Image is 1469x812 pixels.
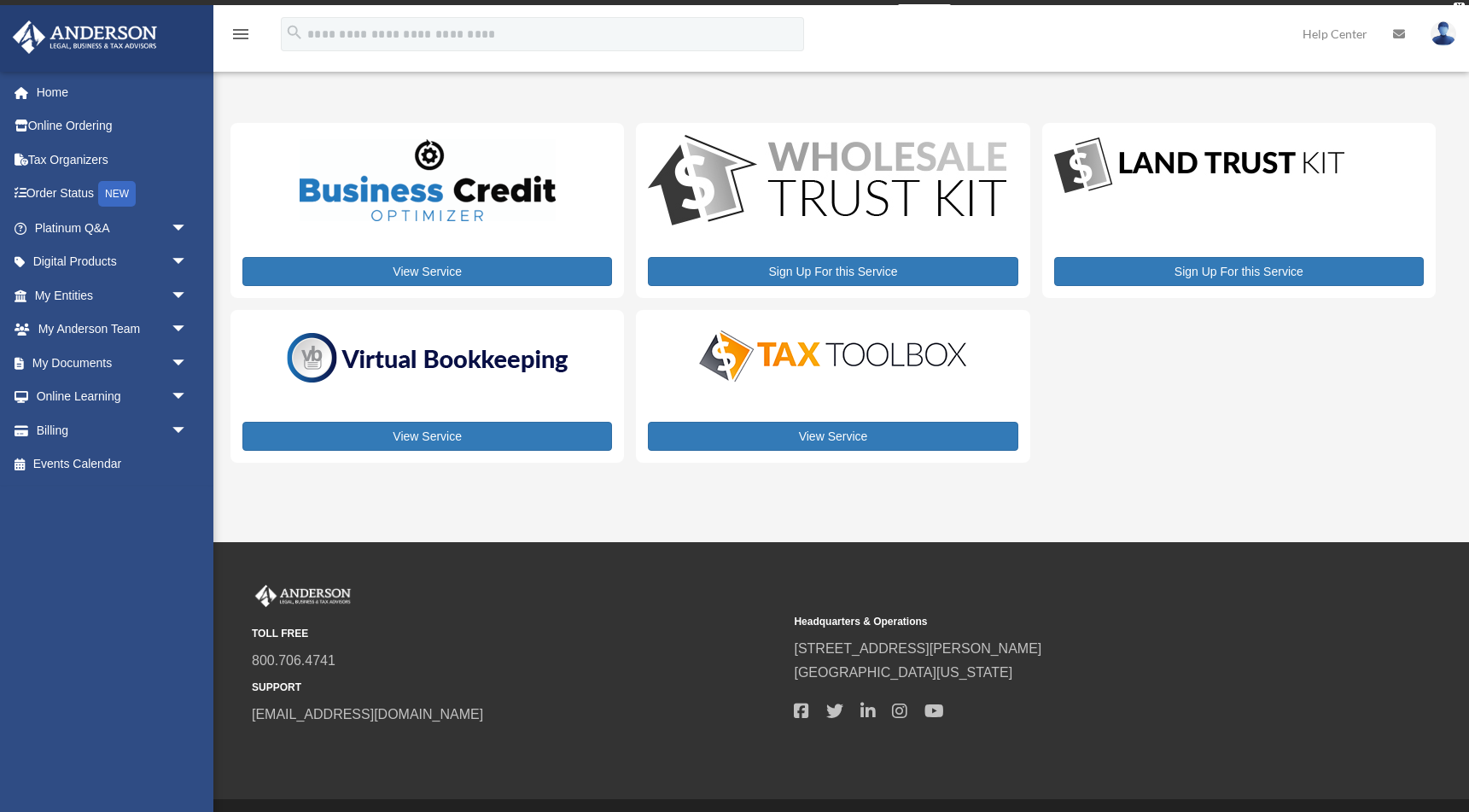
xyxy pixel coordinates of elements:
[171,211,205,246] span: arrow_drop_down
[242,422,612,451] a: View Service
[12,211,213,245] a: Platinum Q&Aarrow_drop_down
[252,679,782,697] small: SUPPORT
[252,707,483,721] a: [EMAIL_ADDRESS][DOMAIN_NAME]
[648,422,1017,451] a: View Service
[1431,21,1456,46] img: User Pic
[242,257,612,286] a: View Service
[171,346,205,381] span: arrow_drop_down
[648,135,1006,230] img: WS-Trust-Kit-lgo-1.jpg
[898,4,951,25] a: survey
[1054,135,1344,197] img: LandTrust_lgo-1.jpg
[794,665,1012,680] a: [GEOGRAPHIC_DATA][US_STATE]
[12,380,213,414] a: Online Learningarrow_drop_down
[252,585,354,607] img: Anderson Advisors Platinum Portal
[1454,3,1465,13] div: close
[98,181,136,207] div: NEW
[8,20,162,54] img: Anderson Advisors Platinum Portal
[12,447,213,482] a: Events Calendar
[1054,257,1424,286] a: Sign Up For this Service
[12,177,213,212] a: Order StatusNEW
[171,313,205,348] span: arrow_drop_down
[12,75,213,109] a: Home
[171,278,205,313] span: arrow_drop_down
[230,24,251,44] i: menu
[252,653,335,668] a: 800.706.4741
[794,613,1324,631] small: Headquarters & Operations
[12,109,213,143] a: Online Ordering
[12,346,213,380] a: My Documentsarrow_drop_down
[12,143,213,177] a: Tax Organizers
[252,625,782,643] small: TOLL FREE
[285,23,304,42] i: search
[171,380,205,415] span: arrow_drop_down
[794,641,1041,656] a: [STREET_ADDRESS][PERSON_NAME]
[171,245,205,280] span: arrow_drop_down
[12,413,213,447] a: Billingarrow_drop_down
[12,313,213,347] a: My Anderson Teamarrow_drop_down
[648,257,1017,286] a: Sign Up For this Service
[12,278,213,313] a: My Entitiesarrow_drop_down
[12,245,205,279] a: Digital Productsarrow_drop_down
[171,413,205,448] span: arrow_drop_down
[518,4,891,25] div: Get a chance to win 6 months of Platinum for free just by filling out this
[230,30,251,44] a: menu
